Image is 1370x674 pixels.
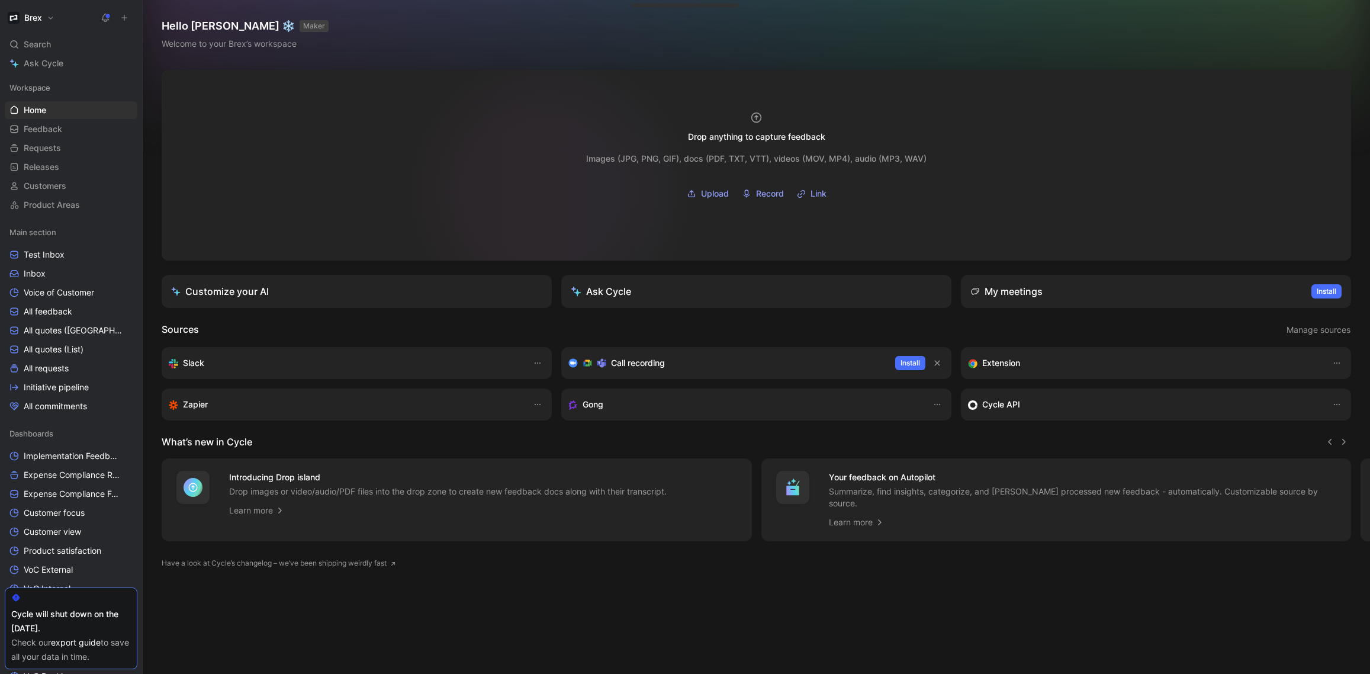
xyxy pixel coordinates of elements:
div: Customize your AI [171,284,269,299]
button: MAKER [300,20,329,32]
img: Brex [8,12,20,24]
a: Test Inbox [5,246,137,264]
h2: What’s new in Cycle [162,435,252,449]
span: All commitments [24,400,87,412]
span: All quotes ([GEOGRAPHIC_DATA]) [24,325,124,336]
div: Drop anything to capture feedback [688,130,825,144]
span: All quotes (List) [24,344,83,355]
a: Expense Compliance Requests [5,466,137,484]
span: Implementation Feedback [24,450,121,462]
a: Home [5,101,137,119]
h3: Call recording [611,356,665,370]
a: Initiative pipeline [5,378,137,396]
a: export guide [51,637,101,647]
span: Initiative pipeline [24,381,89,393]
span: Customers [24,180,66,192]
a: Customize your AI [162,275,552,308]
div: Check our to save all your data in time. [11,636,131,664]
a: Implementation Feedback [5,447,137,465]
button: Record [738,185,788,203]
h4: Introducing Drop island [229,470,667,484]
a: Learn more [829,515,885,529]
a: Product Areas [5,196,137,214]
a: Have a look at Cycle’s changelog – we’ve been shipping weirdly fast [162,557,396,569]
div: Main section [5,223,137,241]
div: Cycle will shut down on the [DATE]. [11,607,131,636]
div: Capture feedback from anywhere on the web [968,356,1320,370]
button: Upload [683,185,733,203]
span: All requests [24,362,69,374]
h4: Your feedback on Autopilot [829,470,1337,484]
div: Welcome to your Brex’s workspace [162,37,329,51]
h3: Cycle API [982,397,1020,412]
a: Ask Cycle [5,54,137,72]
h3: Slack [183,356,204,370]
a: Learn more [229,503,285,518]
div: Dashboards [5,425,137,442]
h2: Sources [162,322,199,338]
a: All quotes ([GEOGRAPHIC_DATA]) [5,322,137,339]
span: Install [901,357,920,369]
span: All feedback [24,306,72,317]
span: Search [24,37,51,52]
div: DashboardsImplementation FeedbackExpense Compliance RequestsExpense Compliance FeedbackCustomer f... [5,425,137,636]
a: VoC Internal [5,580,137,598]
h3: Zapier [183,397,208,412]
a: VoC External [5,561,137,579]
a: Product satisfaction [5,542,137,560]
span: Expense Compliance Feedback [24,488,123,500]
p: Drop images or video/audio/PDF files into the drop zone to create new feedback docs along with th... [229,486,667,498]
div: Ask Cycle [571,284,631,299]
span: Upload [701,187,729,201]
span: Feedback [24,123,62,135]
span: Test Inbox [24,249,65,261]
span: VoC Internal [24,583,70,595]
div: Record & transcribe meetings from Zoom, Meet & Teams. [568,356,886,370]
span: Workspace [9,82,50,94]
span: Ask Cycle [24,56,63,70]
a: Feedback [5,120,137,138]
span: Inbox [24,268,46,280]
button: Manage sources [1286,322,1351,338]
h1: Hello [PERSON_NAME] ❄️ [162,19,329,33]
div: Workspace [5,79,137,97]
div: Search [5,36,137,53]
a: Voice of Customer [5,284,137,301]
div: My meetings [970,284,1043,299]
button: Ask Cycle [561,275,951,308]
span: Main section [9,226,56,238]
h3: Gong [583,397,603,412]
div: Sync customers & send feedback from custom sources. Get inspired by our favorite use case [968,397,1320,412]
a: Releases [5,158,137,176]
h1: Brex [24,12,42,23]
span: Install [1317,285,1336,297]
div: Main sectionTest InboxInboxVoice of CustomerAll feedbackAll quotes ([GEOGRAPHIC_DATA])All quotes ... [5,223,137,415]
a: All quotes (List) [5,341,137,358]
span: Customer view [24,526,81,538]
button: BrexBrex [5,9,57,26]
a: Inbox [5,265,137,283]
a: All feedback [5,303,137,320]
span: Link [811,187,826,201]
button: Install [1311,284,1342,299]
span: Expense Compliance Requests [24,469,123,481]
a: Requests [5,139,137,157]
p: Summarize, find insights, categorize, and [PERSON_NAME] processed new feedback - automatically. C... [829,486,1337,509]
button: Link [793,185,831,203]
div: Sync your customers, send feedback and get updates in Slack [169,356,521,370]
a: Customer focus [5,504,137,522]
span: Home [24,104,46,116]
span: Customer focus [24,507,85,519]
span: Product Areas [24,199,80,211]
span: Voice of Customer [24,287,94,299]
span: Record [756,187,784,201]
span: Dashboards [9,428,53,439]
span: Releases [24,161,59,173]
div: Capture feedback from thousands of sources with Zapier (survey results, recordings, sheets, etc). [169,397,521,412]
button: Install [895,356,925,370]
div: Capture feedback from your incoming calls [568,397,921,412]
span: Product satisfaction [24,545,101,557]
span: VoC External [24,564,73,576]
span: Manage sources [1287,323,1350,337]
span: Requests [24,142,61,154]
